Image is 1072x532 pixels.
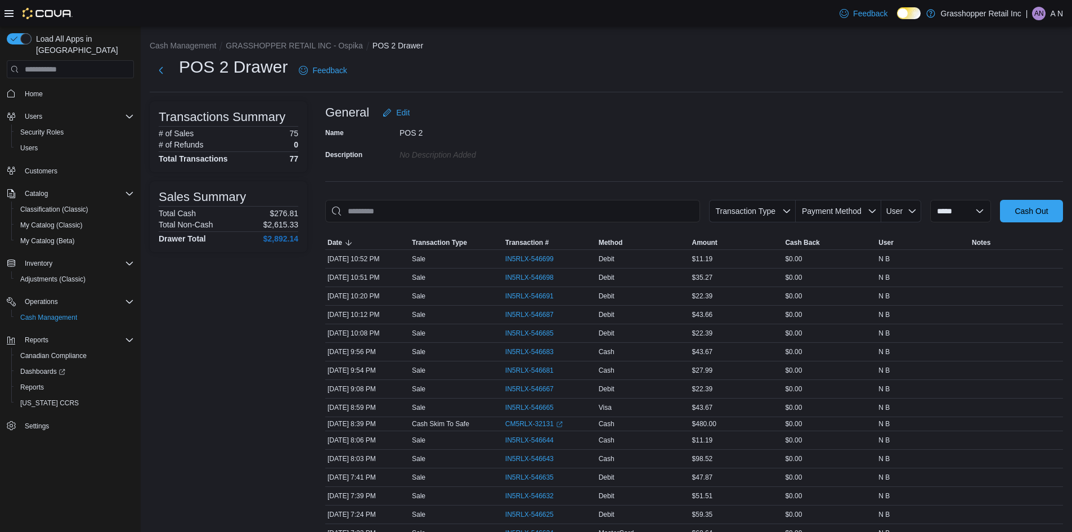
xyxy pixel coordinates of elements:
button: IN5RLX-546699 [505,252,565,266]
span: IN5RLX-546685 [505,329,554,338]
a: Dashboards [16,365,70,378]
nav: An example of EuiBreadcrumbs [150,40,1063,53]
span: My Catalog (Classic) [16,218,134,232]
span: IN5RLX-546683 [505,347,554,356]
span: IN5RLX-546644 [505,436,554,445]
a: CM5RLX-32131External link [505,419,563,428]
label: Description [325,150,362,159]
span: Customers [25,167,57,176]
span: N B [878,454,890,463]
span: Cash [599,436,615,445]
p: Sale [412,254,425,263]
button: Canadian Compliance [11,348,138,364]
div: [DATE] 10:08 PM [325,327,410,340]
button: Date [325,236,410,249]
button: IN5RLX-546667 [505,382,565,396]
p: Sale [412,436,425,445]
span: Payment Method [802,207,862,216]
a: Users [16,141,42,155]
button: IN5RLX-546665 [505,401,565,414]
span: Debit [599,292,615,301]
span: Feedback [853,8,887,19]
div: $0.00 [783,345,876,359]
span: Feedback [312,65,347,76]
span: Reports [16,381,134,394]
span: Security Roles [16,126,134,139]
p: Sale [412,366,425,375]
span: Security Roles [20,128,64,137]
p: Sale [412,403,425,412]
span: $480.00 [692,419,716,428]
span: IN5RLX-546698 [505,273,554,282]
button: Inventory [20,257,57,270]
p: Sale [412,454,425,463]
div: A N [1032,7,1046,20]
span: $35.27 [692,273,713,282]
span: Debit [599,329,615,338]
span: N B [878,347,890,356]
span: Transaction Type [412,238,467,247]
span: Users [16,141,134,155]
p: Sale [412,491,425,500]
span: IN5RLX-546687 [505,310,554,319]
button: Users [2,109,138,124]
div: [DATE] 10:20 PM [325,289,410,303]
span: Debit [599,254,615,263]
span: Catalog [20,187,134,200]
div: [DATE] 8:06 PM [325,433,410,447]
h4: Total Transactions [159,154,228,163]
span: Edit [396,107,410,118]
button: Notes [970,236,1063,249]
span: IN5RLX-546643 [505,454,554,463]
span: Debit [599,491,615,500]
span: N B [878,254,890,263]
button: [US_STATE] CCRS [11,395,138,411]
div: [DATE] 8:59 PM [325,401,410,414]
div: $0.00 [783,271,876,284]
span: Date [328,238,342,247]
span: $98.52 [692,454,713,463]
p: Cash Skim To Safe [412,419,469,428]
a: My Catalog (Beta) [16,234,79,248]
button: Operations [20,295,62,309]
p: 0 [294,140,298,149]
span: Debit [599,385,615,394]
span: N B [878,403,890,412]
h4: 77 [289,154,298,163]
span: N B [878,436,890,445]
span: Transaction # [505,238,549,247]
p: | [1026,7,1028,20]
img: Cova [23,8,73,19]
span: Cash [599,419,615,428]
p: $276.81 [270,209,298,218]
a: Adjustments (Classic) [16,272,90,286]
button: User [881,200,921,222]
span: IN5RLX-546681 [505,366,554,375]
a: Settings [20,419,53,433]
span: IN5RLX-546635 [505,473,554,482]
h4: $2,892.14 [263,234,298,243]
span: Cash [599,366,615,375]
p: Sale [412,510,425,519]
div: [DATE] 10:51 PM [325,271,410,284]
span: N B [878,273,890,282]
span: $51.51 [692,491,713,500]
div: [DATE] 9:08 PM [325,382,410,396]
span: Settings [25,422,49,431]
button: Reports [20,333,53,347]
button: Operations [2,294,138,310]
span: Load All Apps in [GEOGRAPHIC_DATA] [32,33,134,56]
span: Cash Management [20,313,77,322]
span: User [878,238,894,247]
div: POS 2 [400,124,550,137]
span: Reports [20,383,44,392]
button: My Catalog (Classic) [11,217,138,233]
span: Dashboards [20,367,65,376]
button: Payment Method [796,200,881,222]
span: N B [878,385,890,394]
span: My Catalog (Beta) [20,236,75,245]
span: Debit [599,473,615,482]
h6: Total Non-Cash [159,220,213,229]
button: Next [150,59,172,82]
span: Classification (Classic) [20,205,88,214]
